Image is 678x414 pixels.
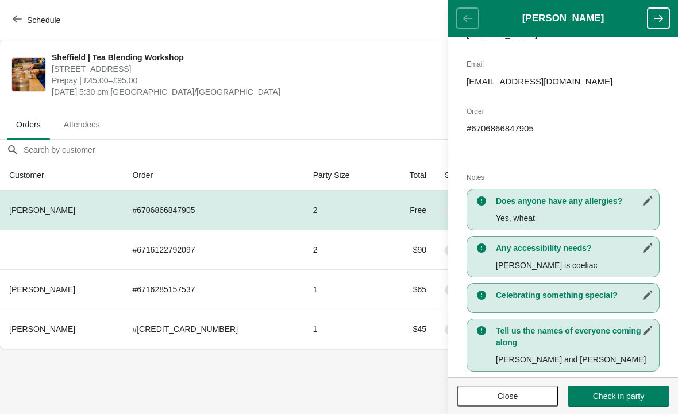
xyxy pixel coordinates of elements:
[55,114,109,135] span: Attendees
[123,160,303,191] th: Order
[496,289,653,301] h3: Celebrating something special?
[593,392,644,401] span: Check in party
[384,269,436,309] td: $65
[498,392,518,401] span: Close
[123,309,303,349] td: # [CREDIT_CARD_NUMBER]
[467,123,660,134] p: # 6706866847905
[384,160,436,191] th: Total
[496,195,653,207] h3: Does anyone have any allergies?
[496,242,653,254] h3: Any accessibility needs?
[457,386,558,407] button: Close
[123,191,303,230] td: # 6706866847905
[496,212,653,224] p: Yes, wheat
[304,269,384,309] td: 1
[7,114,50,135] span: Orders
[52,75,461,86] span: Prepay | £45.00–£95.00
[467,106,660,117] h2: Order
[304,230,384,269] td: 2
[9,285,75,294] span: [PERSON_NAME]
[496,260,653,271] p: [PERSON_NAME] is coeliac
[52,52,461,63] span: Sheffield | Tea Blending Workshop
[52,63,461,75] span: [STREET_ADDRESS]
[9,206,75,215] span: [PERSON_NAME]
[12,58,45,91] img: Sheffield | Tea Blending Workshop
[384,191,436,230] td: Free
[304,309,384,349] td: 1
[479,13,648,24] h1: [PERSON_NAME]
[27,16,60,25] span: Schedule
[496,354,653,365] p: [PERSON_NAME] and [PERSON_NAME]
[6,10,70,30] button: Schedule
[436,160,506,191] th: Status
[467,59,660,70] h2: Email
[467,172,660,183] h2: Notes
[123,230,303,269] td: # 6716122792097
[384,309,436,349] td: $45
[568,386,669,407] button: Check in party
[9,324,75,334] span: [PERSON_NAME]
[23,140,678,160] input: Search by customer
[496,325,653,348] h3: Tell us the names of everyone coming along
[467,76,660,87] p: [EMAIL_ADDRESS][DOMAIN_NAME]
[52,86,461,98] span: [DATE] 5:30 pm [GEOGRAPHIC_DATA]/[GEOGRAPHIC_DATA]
[304,160,384,191] th: Party Size
[123,269,303,309] td: # 6716285157537
[304,191,384,230] td: 2
[384,230,436,269] td: $90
